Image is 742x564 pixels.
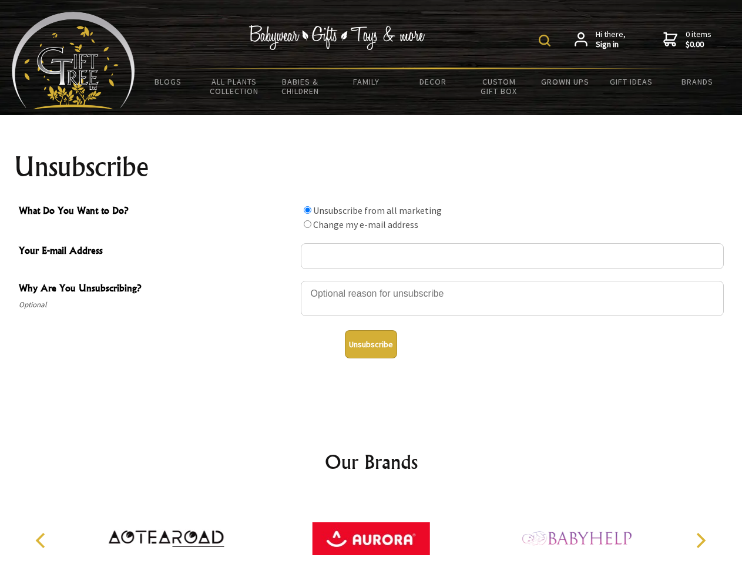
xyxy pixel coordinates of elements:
a: BLOGS [135,69,202,94]
strong: Sign in [596,39,626,50]
input: What Do You Want to Do? [304,206,311,214]
a: Gift Ideas [598,69,664,94]
input: Your E-mail Address [301,243,724,269]
a: All Plants Collection [202,69,268,103]
a: Decor [399,69,466,94]
label: Change my e-mail address [313,219,418,230]
span: Optional [19,298,295,312]
h2: Our Brands [23,448,719,476]
span: Hi there, [596,29,626,50]
a: Grown Ups [532,69,598,94]
button: Unsubscribe [345,330,397,358]
a: Custom Gift Box [466,69,532,103]
a: Family [334,69,400,94]
strong: $0.00 [686,39,711,50]
a: Hi there,Sign in [575,29,626,50]
h1: Unsubscribe [14,153,728,181]
button: Previous [29,528,55,553]
button: Next [687,528,713,553]
label: Unsubscribe from all marketing [313,204,442,216]
img: product search [539,35,550,46]
span: Why Are You Unsubscribing? [19,281,295,298]
textarea: Why Are You Unsubscribing? [301,281,724,316]
a: Brands [664,69,731,94]
img: Babywear - Gifts - Toys & more [249,25,425,50]
span: 0 items [686,29,711,50]
img: Babyware - Gifts - Toys and more... [12,12,135,109]
span: Your E-mail Address [19,243,295,260]
a: Babies & Children [267,69,334,103]
input: What Do You Want to Do? [304,220,311,228]
a: 0 items$0.00 [663,29,711,50]
span: What Do You Want to Do? [19,203,295,220]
